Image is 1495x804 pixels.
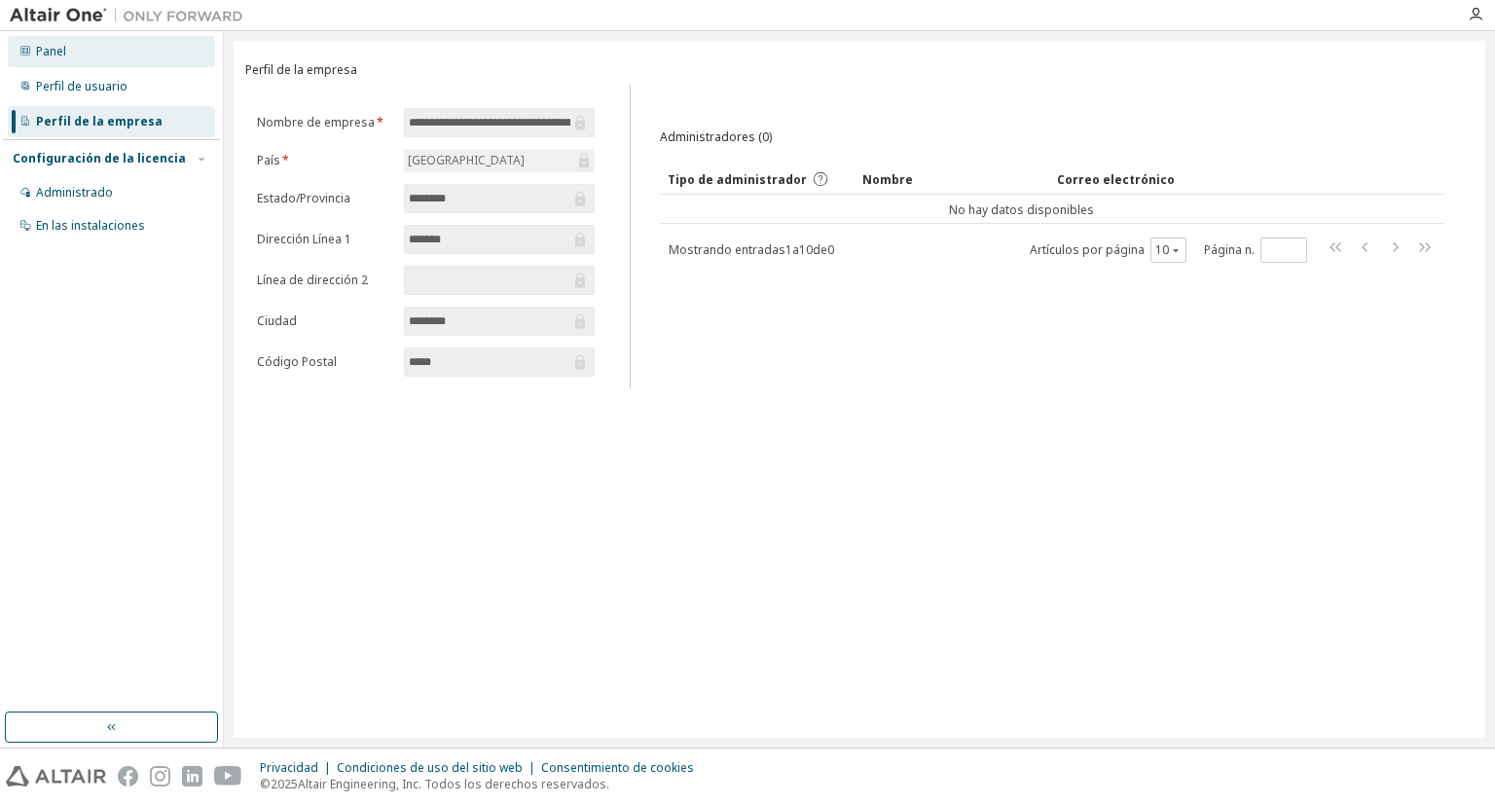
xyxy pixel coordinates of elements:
font: Altair Engineering, Inc. Todos los derechos reservados. [298,776,609,792]
font: En las instalaciones [36,217,145,234]
font: Privacidad [260,759,318,776]
img: instagram.svg [150,766,170,786]
font: 10 [799,241,813,258]
font: Tipo de administrador [668,171,807,188]
font: Configuración de la licencia [13,150,186,166]
font: Estado/Provincia [257,190,350,206]
div: [GEOGRAPHIC_DATA] [404,149,595,172]
font: Línea de dirección 2 [257,272,368,288]
font: Mostrando entradas [669,241,785,258]
img: facebook.svg [118,766,138,786]
font: Condiciones de uso del sitio web [337,759,523,776]
font: Código Postal [257,353,337,370]
font: Dirección Línea 1 [257,231,351,247]
font: Administradores (0) [660,128,772,145]
img: youtube.svg [214,766,242,786]
font: Perfil de usuario [36,78,128,94]
font: Página n. [1204,241,1255,258]
font: Panel [36,43,66,59]
font: [GEOGRAPHIC_DATA] [408,152,525,168]
font: 10 [1155,241,1169,258]
img: linkedin.svg [182,766,202,786]
font: Perfil de la empresa [245,61,357,78]
font: de [813,241,827,258]
font: © [260,776,271,792]
font: a [792,241,799,258]
font: 1 [785,241,792,258]
font: 0 [827,241,834,258]
font: Nombre de empresa [257,114,375,130]
font: Nombre [862,171,913,188]
font: Perfil de la empresa [36,113,163,129]
font: Administrado [36,184,113,201]
font: No hay datos disponibles [949,201,1094,218]
font: 2025 [271,776,298,792]
img: altair_logo.svg [6,766,106,786]
font: Consentimiento de cookies [541,759,694,776]
font: Artículos por página [1030,241,1145,258]
font: Ciudad [257,312,297,329]
font: Correo electrónico [1057,171,1175,188]
font: País [257,152,280,168]
img: Altair Uno [10,6,253,25]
